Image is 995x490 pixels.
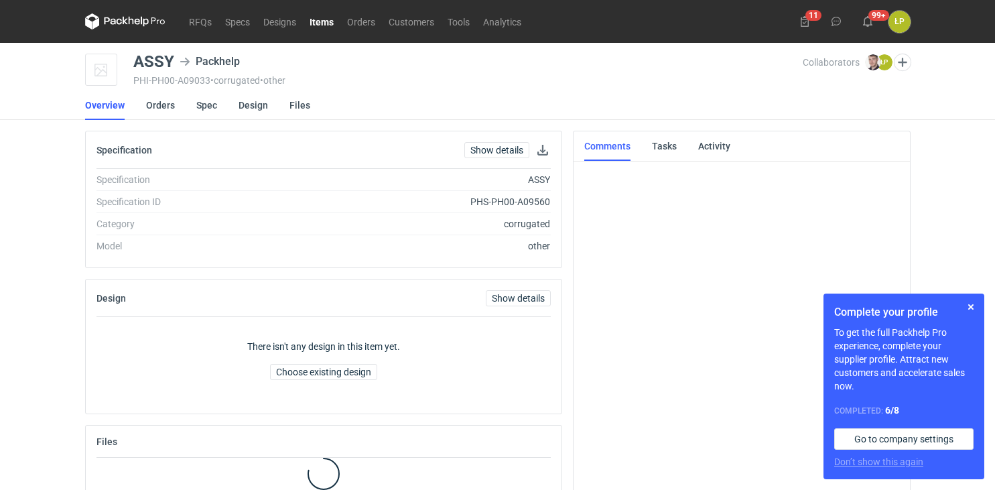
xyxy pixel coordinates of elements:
figcaption: ŁP [876,54,892,70]
a: Items [303,13,340,29]
div: Category [96,217,278,231]
a: Comments [584,131,631,161]
span: • other [260,75,285,86]
a: Activity [698,131,730,161]
a: Orders [146,90,175,120]
img: Maciej Sikora [865,54,881,70]
h1: Complete your profile [834,304,974,320]
div: ASSY [278,173,551,186]
p: To get the full Packhelp Pro experience, complete your supplier profile. Attract new customers an... [834,326,974,393]
h2: Files [96,436,117,447]
button: Don’t show this again [834,455,923,469]
div: ASSY [133,54,174,70]
strong: 6 / 8 [885,405,899,416]
a: Overview [85,90,125,120]
a: Tasks [652,131,677,161]
button: Download specification [535,142,551,158]
button: 11 [794,11,815,32]
div: other [278,239,551,253]
div: Specification [96,173,278,186]
div: Completed: [834,404,974,418]
p: There isn't any design in this item yet. [247,340,400,353]
svg: Packhelp Pro [85,13,165,29]
a: Design [239,90,268,120]
a: Customers [382,13,441,29]
a: Tools [441,13,476,29]
a: Go to company settings [834,428,974,450]
div: Model [96,239,278,253]
div: PHI-PH00-A09033 [133,75,803,86]
span: Choose existing design [276,367,371,377]
a: RFQs [182,13,218,29]
div: PHS-PH00-A09560 [278,195,551,208]
h2: Specification [96,145,152,156]
a: Show details [486,290,551,306]
a: Designs [257,13,303,29]
button: ŁP [888,11,911,33]
button: 99+ [857,11,878,32]
button: Skip for now [963,299,979,315]
h2: Design [96,293,126,304]
a: Files [289,90,310,120]
button: Edit collaborators [893,54,911,71]
a: Orders [340,13,382,29]
a: Specs [218,13,257,29]
span: • corrugated [210,75,260,86]
a: Spec [196,90,217,120]
span: Collaborators [803,57,860,68]
a: Analytics [476,13,528,29]
div: corrugated [278,217,551,231]
button: Choose existing design [270,364,377,380]
div: Łukasz Postawa [888,11,911,33]
div: Specification ID [96,195,278,208]
div: Packhelp [180,54,240,70]
a: Show details [464,142,529,158]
